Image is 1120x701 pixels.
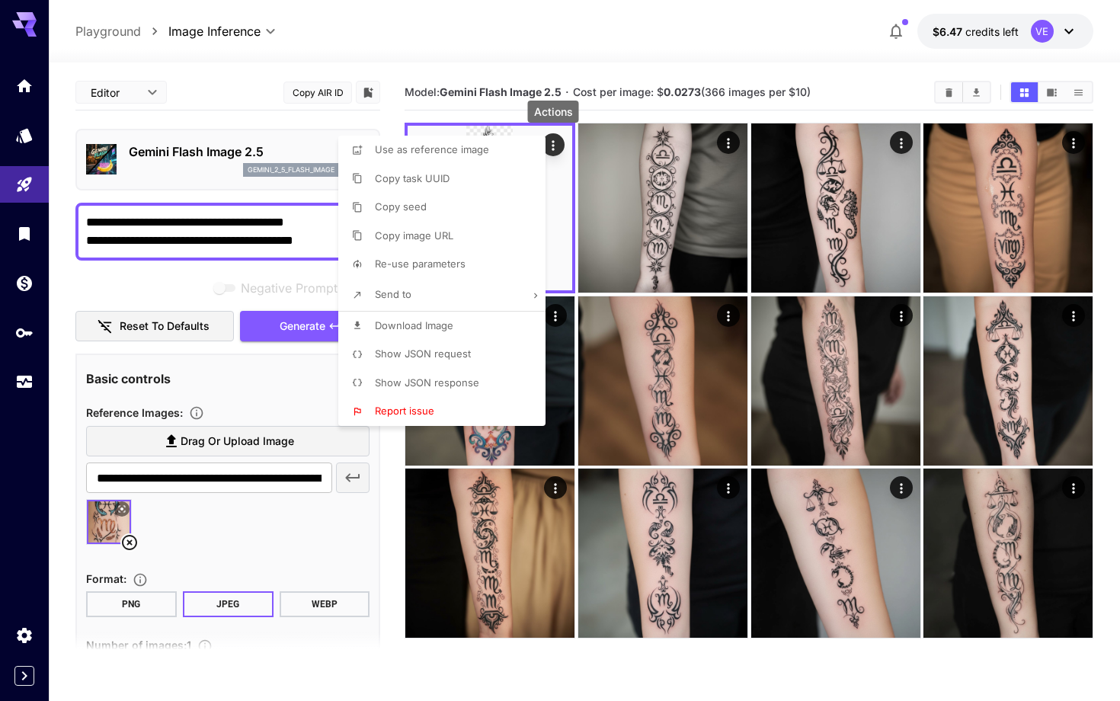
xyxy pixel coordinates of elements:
[375,347,471,360] span: Show JSON request
[375,405,434,417] span: Report issue
[375,258,466,270] span: Re-use parameters
[375,172,450,184] span: Copy task UUID
[528,101,579,123] div: Actions
[375,376,479,389] span: Show JSON response
[375,143,489,155] span: Use as reference image
[375,319,453,331] span: Download Image
[375,200,427,213] span: Copy seed
[375,229,453,242] span: Copy image URL
[375,288,411,300] span: Send to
